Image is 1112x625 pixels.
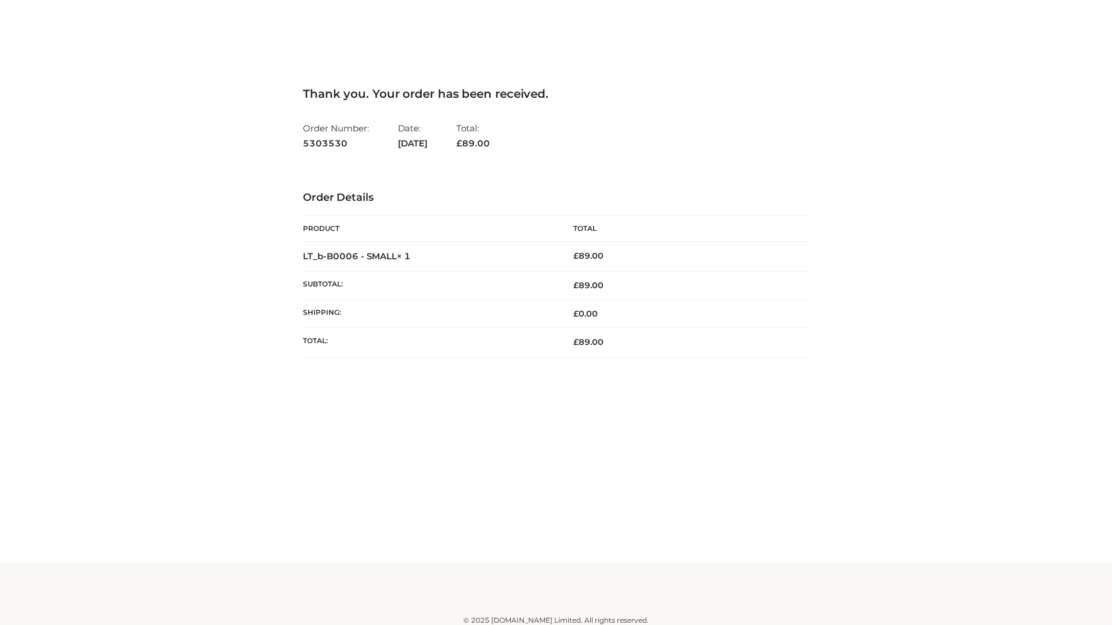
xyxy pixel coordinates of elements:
[556,216,809,242] th: Total
[303,118,369,153] li: Order Number:
[456,118,490,153] li: Total:
[303,192,809,204] h3: Order Details
[303,216,556,242] th: Product
[303,271,556,299] th: Subtotal:
[397,251,411,262] strong: × 1
[573,337,579,347] span: £
[573,308,579,319] span: £
[573,337,603,347] span: 89.00
[303,328,556,356] th: Total:
[398,136,427,151] strong: [DATE]
[303,136,369,151] strong: 5303530
[303,251,411,262] strong: LT_b-B0006 - SMALL
[303,300,556,328] th: Shipping:
[456,138,462,149] span: £
[398,118,427,153] li: Date:
[573,308,598,319] bdi: 0.00
[573,280,579,291] span: £
[303,87,809,101] h3: Thank you. Your order has been received.
[456,138,490,149] span: 89.00
[573,251,579,261] span: £
[573,251,603,261] bdi: 89.00
[573,280,603,291] span: 89.00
